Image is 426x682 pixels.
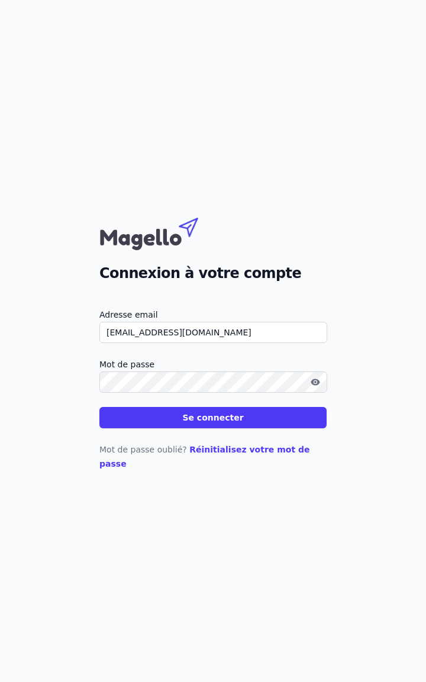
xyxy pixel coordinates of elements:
p: Mot de passe oublié? [99,442,327,471]
h2: Connexion à votre compte [99,263,327,284]
label: Adresse email [99,308,327,322]
a: Réinitialisez votre mot de passe [99,445,310,468]
button: Se connecter [99,407,327,428]
label: Mot de passe [99,357,327,371]
img: Magello [99,212,224,253]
